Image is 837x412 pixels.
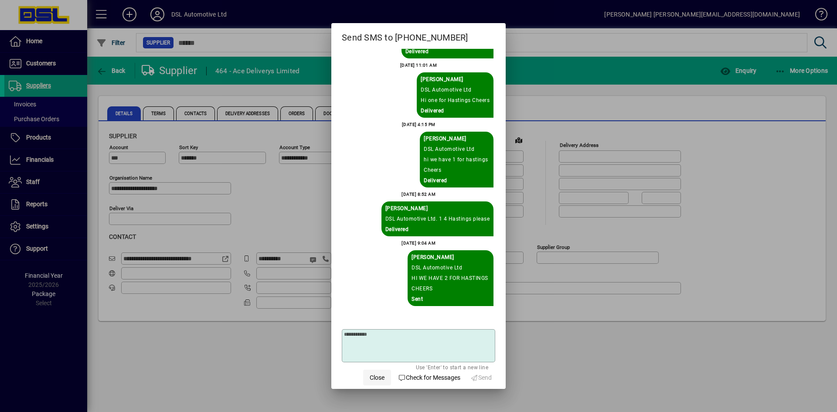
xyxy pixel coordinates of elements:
button: Check for Messages [395,370,464,385]
div: Delivered [421,106,490,116]
mat-hint: Use 'Enter' to start a new line [416,362,488,372]
div: Sent By [421,74,490,85]
span: Close [370,373,384,382]
div: Sent [412,294,490,304]
div: Sent By [385,203,490,214]
div: Delivered [385,224,490,235]
div: Sent By [412,252,490,262]
div: DSL Automotive Ltd Hi one for Hastings Cheers [421,85,490,106]
h2: Send SMS to [PHONE_NUMBER] [331,23,506,48]
div: Delivered [405,46,490,57]
span: Check for Messages [398,373,460,382]
div: DSL Automotive Ltd. 1 4 Hastings please [385,214,490,224]
div: DSL Automotive Ltd hi we have 1 for hastings Cheers [424,144,490,175]
button: Close [363,370,391,385]
div: DSL Automotive Ltd HI WE HAVE 2 FOR HASTINGS CHEERS [412,262,490,294]
div: [DATE] 9:04 AM [401,238,436,249]
div: Delivered [424,175,490,186]
div: [DATE] 8:52 AM [401,189,436,200]
div: [DATE] 11:01 AM [400,60,437,71]
div: Sent By [424,133,490,144]
div: [DATE] 4:15 PM [402,119,436,130]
